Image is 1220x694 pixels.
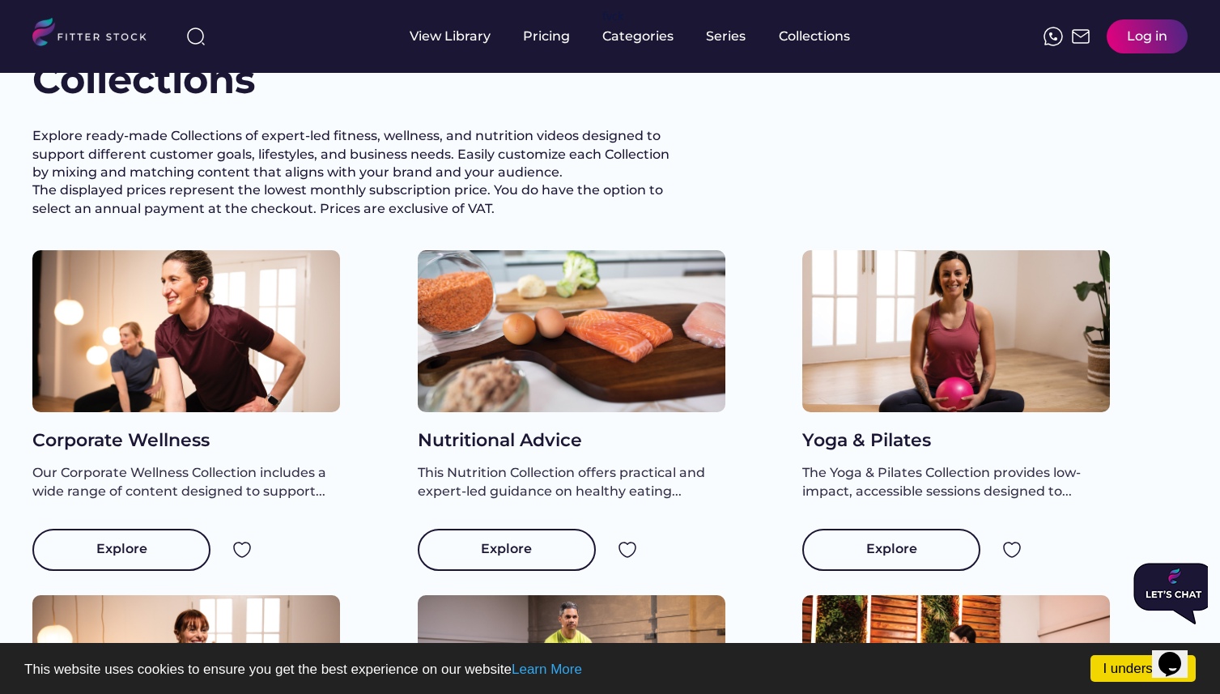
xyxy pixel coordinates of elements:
div: View Library [410,28,491,45]
img: Group%201000002324.svg [618,540,637,560]
img: search-normal%203.svg [186,27,206,46]
div: Our Corporate Wellness Collection includes a wide range of content designed to support... [32,464,340,500]
div: Collections [779,28,850,45]
div: This Nutrition Collection offers practical and expert-led guidance on healthy eating... [418,464,725,500]
img: meteor-icons_whatsapp%20%281%29.svg [1044,27,1063,46]
img: Group%201000002324.svg [1002,540,1022,560]
div: Explore [96,540,147,560]
div: fvck [602,8,623,24]
div: Categories [602,28,674,45]
h2: Explore ready-made Collections of expert-led fitness, wellness, and nutrition videos designed to ... [32,127,680,218]
img: Chat attention grabber [6,6,87,68]
h1: Collections [32,53,255,107]
div: Explore [481,540,532,560]
div: Log in [1127,28,1167,45]
div: The Yoga & Pilates Collection provides low-impact, accessible sessions designed to... [802,464,1110,500]
iframe: chat widget [1152,629,1204,678]
img: Group%201000002324.svg [232,540,252,560]
div: Nutritional Advice [418,428,725,453]
a: I understand! [1090,655,1196,682]
div: Yoga & Pilates [802,428,1110,453]
img: Frame%2051.svg [1071,27,1090,46]
div: Corporate Wellness [32,428,340,453]
iframe: chat widget [1127,556,1208,631]
img: LOGO.svg [32,18,160,51]
div: Pricing [523,28,570,45]
a: Learn More [512,662,582,677]
div: Explore [866,540,917,560]
div: Series [706,28,746,45]
p: This website uses cookies to ensure you get the best experience on our website [24,662,1196,676]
